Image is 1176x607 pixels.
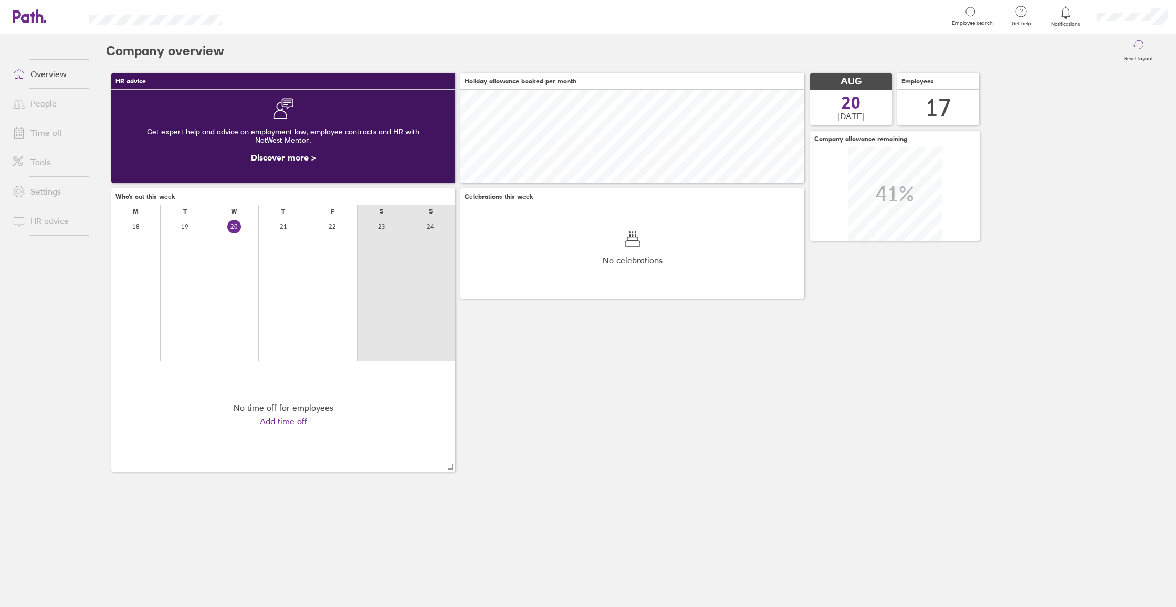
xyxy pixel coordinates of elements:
[429,208,433,215] div: S
[260,417,307,426] a: Add time off
[4,181,89,202] a: Settings
[814,135,907,143] span: Company allowance remaining
[231,208,237,215] div: W
[106,34,224,68] h2: Company overview
[115,193,175,200] span: Who's out this week
[465,78,576,85] span: Holiday allowance booked per month
[234,403,333,412] div: No time off for employees
[1118,34,1159,68] button: Reset layout
[115,78,146,85] span: HR advice
[133,208,139,215] div: M
[837,111,865,121] span: [DATE]
[4,210,89,231] a: HR advice
[331,208,334,215] div: F
[281,208,285,215] div: T
[465,193,533,200] span: Celebrations this week
[183,208,187,215] div: T
[4,122,89,143] a: Time off
[380,208,383,215] div: S
[603,255,663,265] span: No celebrations
[251,152,316,163] a: Discover more >
[841,76,862,87] span: AUG
[250,11,277,20] div: Search
[4,93,89,114] a: People
[120,119,447,153] div: Get expert help and advice on employment law, employee contracts and HR with NatWest Mentor.
[4,63,89,84] a: Overview
[1118,52,1159,62] label: Reset layout
[952,20,993,26] span: Employee search
[4,152,89,173] a: Tools
[901,78,934,85] span: Employees
[1049,5,1083,27] a: Notifications
[1004,20,1038,27] span: Get help
[926,94,951,121] div: 17
[842,94,860,111] span: 20
[1049,21,1083,27] span: Notifications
